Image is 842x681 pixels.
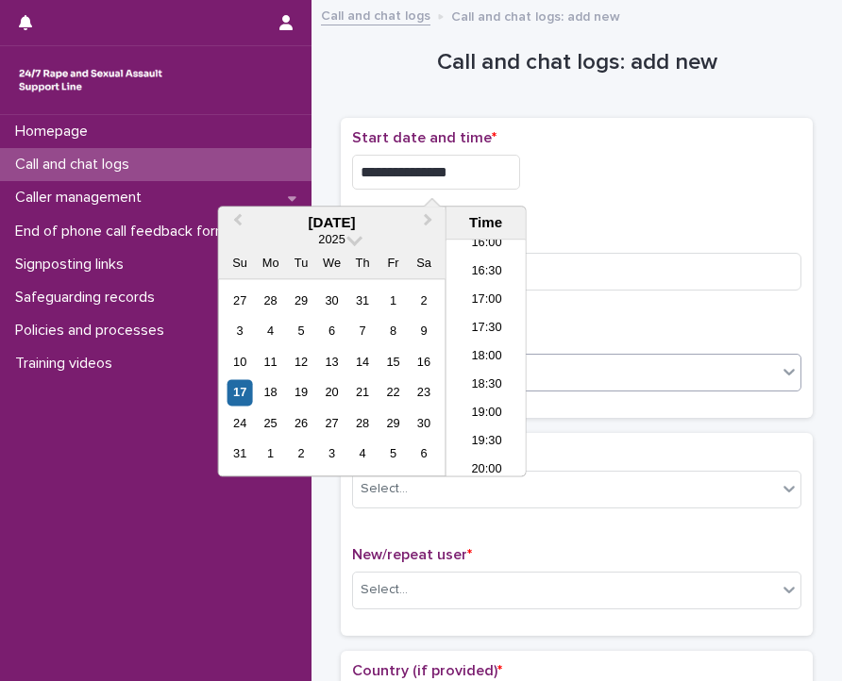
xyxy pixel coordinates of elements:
div: Choose Sunday, August 17th, 2025 [227,380,253,406]
div: Choose Saturday, August 2nd, 2025 [411,288,436,313]
div: Fr [380,251,406,276]
div: Choose Friday, September 5th, 2025 [380,441,406,467]
div: Choose Thursday, September 4th, 2025 [349,441,375,467]
div: Choose Sunday, August 24th, 2025 [227,410,253,436]
span: Start date and time [352,130,497,145]
li: 19:00 [446,401,527,429]
span: Country (if provided) [352,663,502,678]
div: Select... [361,479,408,499]
li: 19:30 [446,429,527,457]
div: Choose Monday, August 4th, 2025 [258,319,283,344]
div: Choose Friday, August 8th, 2025 [380,319,406,344]
div: Choose Thursday, August 7th, 2025 [349,319,375,344]
div: Choose Tuesday, August 26th, 2025 [289,410,314,436]
li: 16:30 [446,259,527,288]
div: Choose Wednesday, August 13th, 2025 [319,349,345,374]
div: Time [451,214,521,231]
div: Choose Saturday, September 6th, 2025 [411,441,436,467]
p: Call and chat logs: add new [451,5,620,25]
div: Tu [289,251,314,276]
div: Choose Saturday, August 30th, 2025 [411,410,436,436]
div: Choose Wednesday, August 6th, 2025 [319,319,345,344]
h1: Call and chat logs: add new [341,49,813,76]
li: 17:00 [446,288,527,316]
div: Choose Monday, August 11th, 2025 [258,349,283,374]
div: Choose Thursday, July 31st, 2025 [349,288,375,313]
div: Choose Monday, July 28th, 2025 [258,288,283,313]
div: Choose Wednesday, July 30th, 2025 [319,288,345,313]
div: Choose Friday, August 29th, 2025 [380,410,406,436]
span: New/repeat user [352,547,472,562]
p: Safeguarding records [8,289,170,307]
div: [DATE] [219,214,446,231]
div: month 2025-08 [225,286,439,470]
div: Mo [258,251,283,276]
div: Choose Friday, August 1st, 2025 [380,288,406,313]
div: Choose Thursday, August 14th, 2025 [349,349,375,374]
button: Previous Month [221,208,251,239]
div: Choose Wednesday, August 27th, 2025 [319,410,345,436]
div: Choose Monday, September 1st, 2025 [258,441,283,467]
div: Choose Tuesday, August 12th, 2025 [289,349,314,374]
p: Homepage [8,123,103,141]
div: Choose Saturday, August 16th, 2025 [411,349,436,374]
span: 2025 [318,233,345,247]
div: Choose Monday, August 25th, 2025 [258,410,283,436]
div: Choose Thursday, August 21st, 2025 [349,380,375,406]
div: Choose Tuesday, August 5th, 2025 [289,319,314,344]
div: Sa [411,251,436,276]
img: rhQMoQhaT3yELyF149Cw [15,61,166,99]
div: Choose Thursday, August 28th, 2025 [349,410,375,436]
div: Choose Friday, August 22nd, 2025 [380,380,406,406]
li: 18:30 [446,373,527,401]
button: Next Month [415,208,446,239]
p: Policies and processes [8,322,179,340]
div: Choose Tuesday, August 19th, 2025 [289,380,314,406]
p: Call and chat logs [8,156,144,174]
li: 20:00 [446,457,527,486]
p: Signposting links [8,256,139,274]
li: 16:00 [446,231,527,259]
div: Th [349,251,375,276]
div: Choose Tuesday, July 29th, 2025 [289,288,314,313]
p: Caller management [8,189,157,207]
a: Call and chat logs [321,4,430,25]
div: Choose Tuesday, September 2nd, 2025 [289,441,314,467]
div: We [319,251,345,276]
div: Choose Wednesday, August 20th, 2025 [319,380,345,406]
div: Choose Friday, August 15th, 2025 [380,349,406,374]
div: Choose Wednesday, September 3rd, 2025 [319,441,345,467]
div: Choose Saturday, August 9th, 2025 [411,319,436,344]
li: 18:00 [446,344,527,373]
div: Choose Sunday, July 27th, 2025 [227,288,253,313]
p: End of phone call feedback form [8,223,243,241]
div: Su [227,251,253,276]
div: Select... [361,580,408,600]
div: Choose Sunday, August 31st, 2025 [227,441,253,467]
div: Choose Saturday, August 23rd, 2025 [411,380,436,406]
div: Choose Sunday, August 10th, 2025 [227,349,253,374]
li: 17:30 [446,316,527,344]
p: Training videos [8,355,127,373]
div: Choose Sunday, August 3rd, 2025 [227,319,253,344]
div: Choose Monday, August 18th, 2025 [258,380,283,406]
